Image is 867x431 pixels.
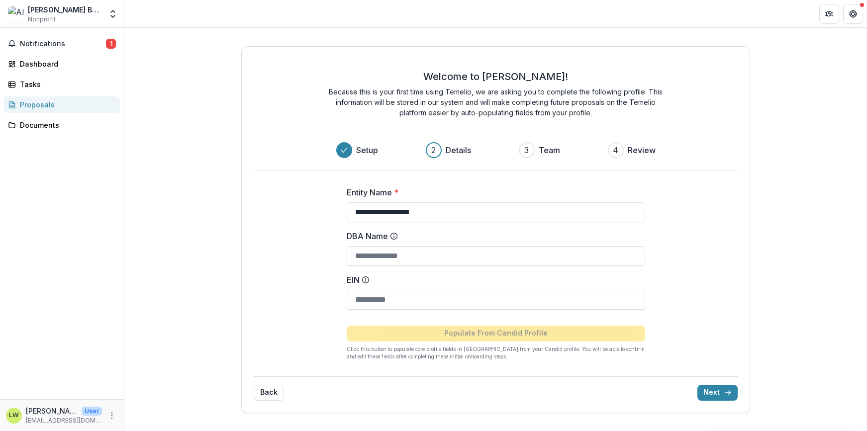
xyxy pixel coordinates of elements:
a: Proposals [4,96,120,113]
p: Click this button to populate core profile fields in [GEOGRAPHIC_DATA] from your Candid profile. ... [347,345,645,360]
h3: Setup [356,144,378,156]
div: [PERSON_NAME] Backyard Farms [28,4,102,15]
div: Proposals [20,99,112,110]
a: Dashboard [4,56,120,72]
a: Tasks [4,76,120,92]
h2: Welcome to [PERSON_NAME]! [423,71,568,83]
span: Nonprofit [28,15,56,24]
button: Partners [819,4,839,24]
button: Notifications1 [4,36,120,52]
div: Documents [20,120,112,130]
label: Entity Name [347,186,639,198]
p: Because this is your first time using Temelio, we are asking you to complete the following profil... [322,86,670,118]
div: Lacey Wozny [9,412,19,419]
button: More [106,410,118,422]
h3: Review [628,144,656,156]
p: [EMAIL_ADDRESS][DOMAIN_NAME] [26,416,102,425]
h3: Details [446,144,471,156]
p: [PERSON_NAME] [26,406,78,416]
button: Populate From Candid Profile [347,326,645,342]
button: Get Help [843,4,863,24]
a: Documents [4,117,120,133]
div: 3 [524,144,529,156]
img: Alma Backyard Farms [8,6,24,22]
div: 2 [431,144,436,156]
label: DBA Name [347,230,639,242]
span: Notifications [20,40,106,48]
div: 4 [613,144,618,156]
p: User [82,407,102,416]
h3: Team [539,144,560,156]
div: Dashboard [20,59,112,69]
button: Back [254,385,284,401]
div: Progress [336,142,656,158]
button: Open entity switcher [106,4,120,24]
button: Next [697,385,738,401]
span: 1 [106,39,116,49]
label: EIN [347,274,639,286]
div: Tasks [20,79,112,89]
